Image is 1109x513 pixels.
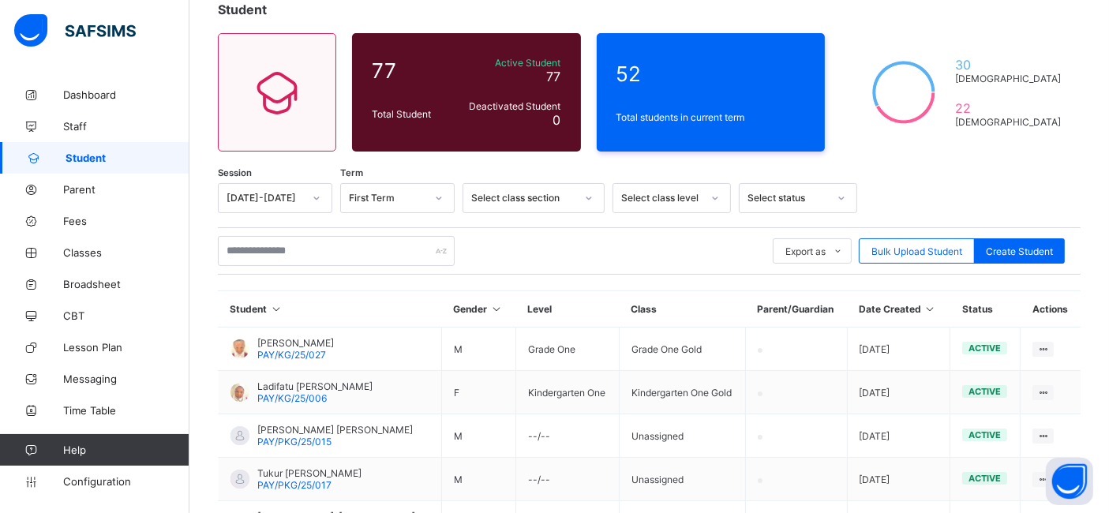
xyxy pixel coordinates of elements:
td: M [441,414,515,458]
th: Gender [441,291,515,328]
td: Grade One Gold [619,328,745,371]
span: Lesson Plan [63,341,189,354]
span: 52 [616,62,806,86]
span: active [969,473,1001,484]
span: 0 [553,112,561,128]
div: Total Student [368,104,455,124]
span: Session [218,167,252,178]
span: 77 [547,69,561,84]
td: M [441,328,515,371]
td: [DATE] [847,328,950,371]
td: Grade One [515,328,619,371]
span: active [969,343,1001,354]
td: M [441,458,515,501]
span: [PERSON_NAME] [257,337,334,349]
th: Class [619,291,745,328]
td: --/-- [515,414,619,458]
td: F [441,371,515,414]
span: Broadsheet [63,278,189,290]
div: Select status [747,193,828,204]
span: Export as [785,245,826,257]
span: Student [218,2,267,17]
th: Parent/Guardian [745,291,847,328]
span: PAY/KG/25/006 [257,392,327,404]
img: safsims [14,14,136,47]
span: Active Student [459,57,561,69]
button: Open asap [1046,458,1093,505]
span: Student [66,152,189,164]
div: First Term [349,193,425,204]
span: 22 [955,100,1061,116]
span: Ladifatu [PERSON_NAME] [257,380,373,392]
span: active [969,429,1001,440]
span: Tukur [PERSON_NAME] [257,467,362,479]
span: Configuration [63,475,189,488]
td: Kindergarten One Gold [619,371,745,414]
td: Unassigned [619,414,745,458]
span: PAY/PKG/25/017 [257,479,332,491]
th: Actions [1021,291,1081,328]
div: Select class level [621,193,702,204]
span: PAY/PKG/25/015 [257,436,332,447]
span: Dashboard [63,88,189,101]
td: Unassigned [619,458,745,501]
span: Term [340,167,363,178]
th: Student [219,291,442,328]
span: active [969,386,1001,397]
td: [DATE] [847,458,950,501]
span: [DEMOGRAPHIC_DATA] [955,73,1061,84]
td: [DATE] [847,371,950,414]
span: Help [63,444,189,456]
span: Classes [63,246,189,259]
span: Total students in current term [616,111,806,123]
i: Sort in Ascending Order [270,303,283,315]
span: Bulk Upload Student [871,245,962,257]
span: 30 [955,57,1061,73]
span: Staff [63,120,189,133]
span: Messaging [63,373,189,385]
span: 77 [372,58,451,83]
th: Status [950,291,1021,328]
span: Create Student [986,245,1053,257]
span: Fees [63,215,189,227]
div: [DATE]-[DATE] [227,193,303,204]
td: Kindergarten One [515,371,619,414]
td: [DATE] [847,414,950,458]
span: [PERSON_NAME] [PERSON_NAME] [257,424,413,436]
span: [DEMOGRAPHIC_DATA] [955,116,1061,128]
span: Time Table [63,404,189,417]
td: --/-- [515,458,619,501]
i: Sort in Ascending Order [924,303,937,315]
span: Deactivated Student [459,100,561,112]
span: PAY/KG/25/027 [257,349,326,361]
th: Date Created [847,291,950,328]
span: Parent [63,183,189,196]
th: Level [515,291,619,328]
span: CBT [63,309,189,322]
div: Select class section [471,193,575,204]
i: Sort in Ascending Order [489,303,503,315]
